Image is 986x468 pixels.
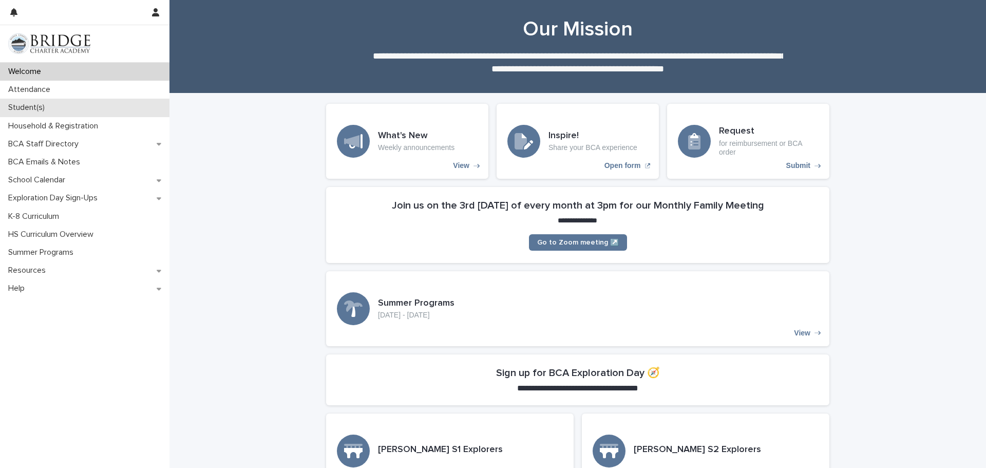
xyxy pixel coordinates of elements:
a: View [326,104,488,179]
p: View [453,161,469,170]
p: for reimbursement or BCA order [719,139,819,157]
h3: Summer Programs [378,298,454,309]
p: Submit [786,161,810,170]
p: Exploration Day Sign-Ups [4,193,106,203]
p: School Calendar [4,175,73,185]
p: Welcome [4,67,49,77]
p: View [794,329,810,338]
p: Share your BCA experience [548,143,637,152]
img: V1C1m3IdTEidaUdm9Hs0 [8,33,90,54]
p: [DATE] - [DATE] [378,311,454,320]
h3: What's New [378,130,454,142]
p: BCA Staff Directory [4,139,87,149]
h3: [PERSON_NAME] S1 Explorers [378,444,503,456]
p: Student(s) [4,103,53,113]
a: View [326,271,829,346]
p: HS Curriculum Overview [4,230,102,239]
p: Resources [4,266,54,275]
a: Open form [497,104,659,179]
p: Weekly announcements [378,143,454,152]
p: Open form [604,161,641,170]
h3: Request [719,126,819,137]
a: Go to Zoom meeting ↗️ [529,234,627,251]
p: Household & Registration [4,121,106,131]
a: Submit [667,104,829,179]
p: Help [4,284,33,293]
h3: [PERSON_NAME] S2 Explorers [634,444,761,456]
h2: Sign up for BCA Exploration Day 🧭 [496,367,660,379]
p: Attendance [4,85,59,95]
p: K-8 Curriculum [4,212,67,221]
h1: Our Mission [326,17,829,42]
span: Go to Zoom meeting ↗️ [537,239,619,246]
h2: Join us on the 3rd [DATE] of every month at 3pm for our Monthly Family Meeting [392,199,764,212]
h3: Inspire! [548,130,637,142]
p: BCA Emails & Notes [4,157,88,167]
p: Summer Programs [4,248,82,257]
